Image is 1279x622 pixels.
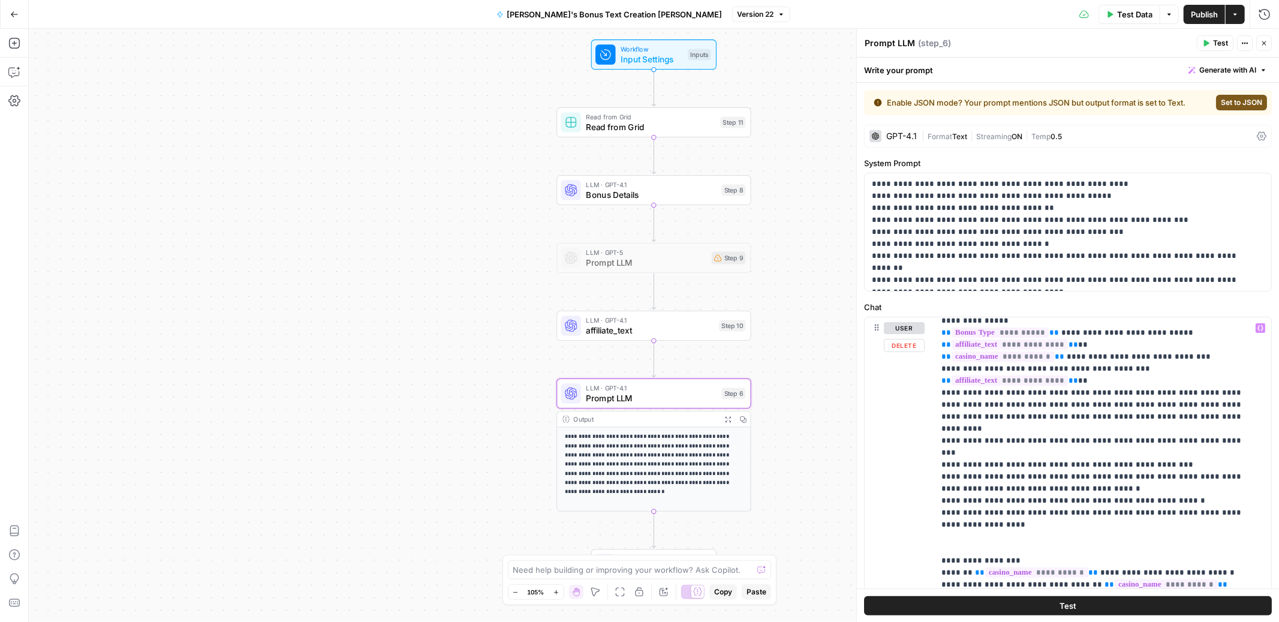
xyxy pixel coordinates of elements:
[864,596,1272,615] button: Test
[1022,130,1031,142] span: |
[874,97,1199,109] div: Enable JSON mode? Your prompt mentions JSON but output format is set to Text.
[652,137,655,173] g: Edge from step_11 to step_8
[864,157,1272,169] label: System Prompt
[621,44,683,54] span: Workflow
[574,414,717,425] div: Output
[709,584,737,600] button: Copy
[556,107,751,137] div: Read from GridRead from GridStep 11
[884,322,925,334] button: user
[556,243,751,273] div: LLM · GPT-5Prompt LLMStep 9
[928,132,952,141] span: Format
[865,37,915,49] textarea: Prompt LLM
[1184,5,1225,24] button: Publish
[652,341,655,377] g: Edge from step_10 to step_6
[1099,5,1160,24] button: Test Data
[586,247,706,257] span: LLM · GPT-5
[886,132,917,140] div: GPT-4.1
[586,121,715,133] span: Read from Grid
[489,5,730,24] button: [PERSON_NAME]'s Bonus Text Creation [PERSON_NAME]
[1213,38,1228,49] span: Test
[918,37,951,49] span: ( step_6 )
[586,188,717,201] span: Bonus Details
[967,130,976,142] span: |
[528,587,544,597] span: 105%
[738,9,774,20] span: Version 22
[652,205,655,241] g: Edge from step_8 to step_9
[1051,132,1062,141] span: 0.5
[586,256,706,269] span: Prompt LLM
[507,8,723,20] span: [PERSON_NAME]'s Bonus Text Creation [PERSON_NAME]
[586,112,715,122] span: Read from Grid
[747,587,766,597] span: Paste
[1216,95,1267,110] button: Set to JSON
[742,584,771,600] button: Paste
[1031,132,1051,141] span: Temp
[1221,97,1262,108] span: Set to JSON
[1191,8,1218,20] span: Publish
[556,40,751,70] div: WorkflowInput SettingsInputs
[621,53,683,65] span: Input Settings
[652,70,655,106] g: Edge from start to step_11
[652,273,655,309] g: Edge from step_9 to step_10
[884,339,925,352] button: Delete
[1197,35,1233,51] button: Test
[688,49,711,61] div: Inputs
[720,117,745,128] div: Step 11
[1184,62,1272,78] button: Generate with AI
[586,383,717,393] span: LLM · GPT-4.1
[714,587,732,597] span: Copy
[732,7,790,22] button: Version 22
[952,132,967,141] span: Text
[857,58,1279,82] div: Write your prompt
[586,179,717,190] span: LLM · GPT-4.1
[586,315,714,325] span: LLM · GPT-4.1
[1012,132,1022,141] span: ON
[1117,8,1152,20] span: Test Data
[556,311,751,341] div: LLM · GPT-4.1affiliate_textStep 10
[1199,65,1256,76] span: Generate with AI
[712,252,746,265] div: Step 9
[556,549,751,579] div: EndOutput
[556,175,751,205] div: LLM · GPT-4.1Bonus DetailsStep 8
[922,130,928,142] span: |
[621,554,706,564] span: End
[864,301,1272,313] label: Chat
[652,512,655,548] g: Edge from step_6 to end
[976,132,1012,141] span: Streaming
[586,392,717,404] span: Prompt LLM
[586,324,714,336] span: affiliate_text
[1060,600,1076,612] span: Test
[719,320,745,332] div: Step 10
[722,388,746,399] div: Step 6
[722,185,746,196] div: Step 8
